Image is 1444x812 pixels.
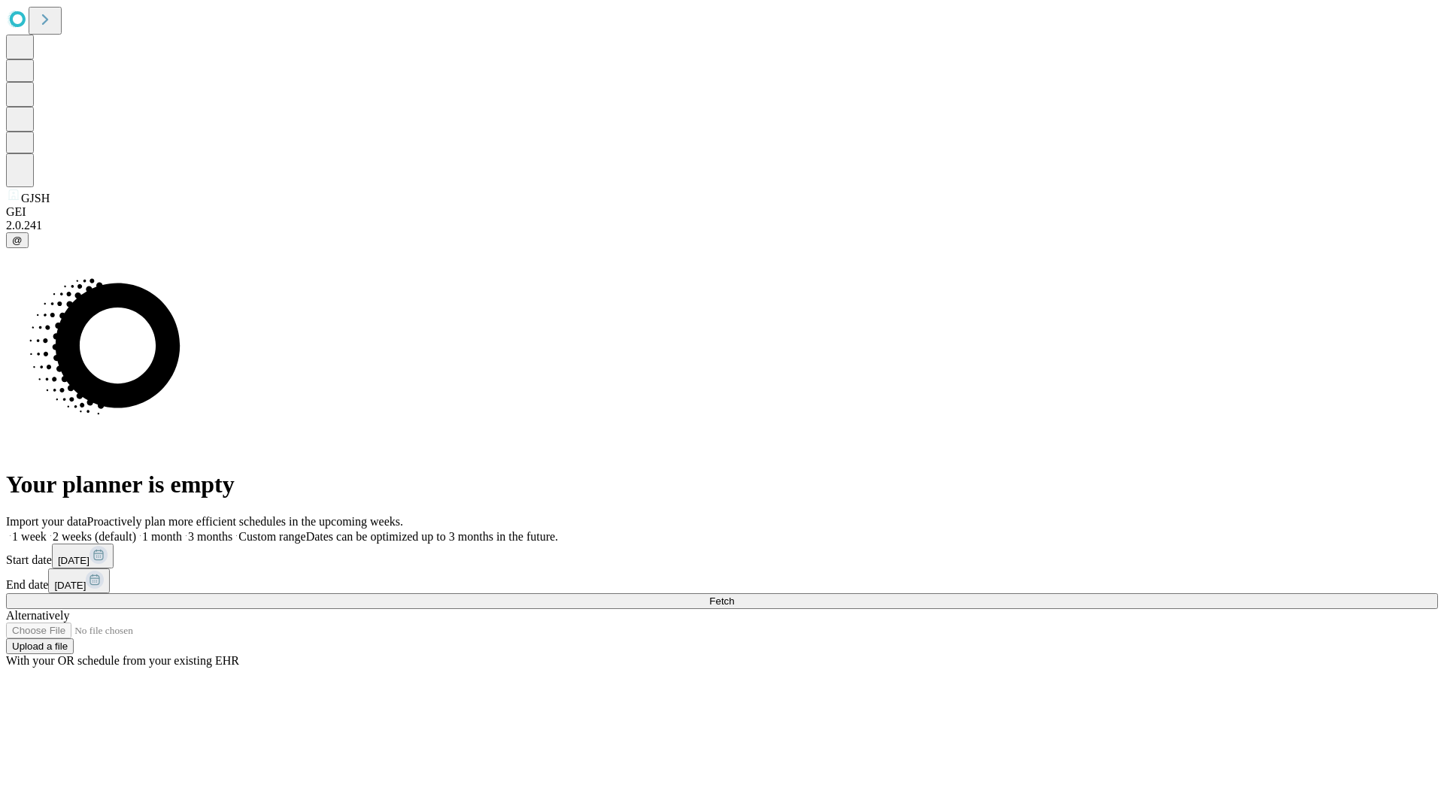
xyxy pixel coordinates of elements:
span: Import your data [6,515,87,528]
span: Proactively plan more efficient schedules in the upcoming weeks. [87,515,403,528]
span: Fetch [709,595,734,607]
div: End date [6,568,1438,593]
span: GJSH [21,192,50,205]
div: 2.0.241 [6,219,1438,232]
button: Upload a file [6,638,74,654]
span: Dates can be optimized up to 3 months in the future. [306,530,558,543]
button: [DATE] [48,568,110,593]
span: With your OR schedule from your existing EHR [6,654,239,667]
div: GEI [6,205,1438,219]
span: @ [12,235,23,246]
h1: Your planner is empty [6,471,1438,498]
span: 2 weeks (default) [53,530,136,543]
button: [DATE] [52,544,114,568]
button: Fetch [6,593,1438,609]
span: 1 month [142,530,182,543]
span: 3 months [188,530,232,543]
span: Custom range [238,530,305,543]
span: 1 week [12,530,47,543]
button: @ [6,232,29,248]
div: Start date [6,544,1438,568]
span: [DATE] [58,555,89,566]
span: Alternatively [6,609,69,622]
span: [DATE] [54,580,86,591]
